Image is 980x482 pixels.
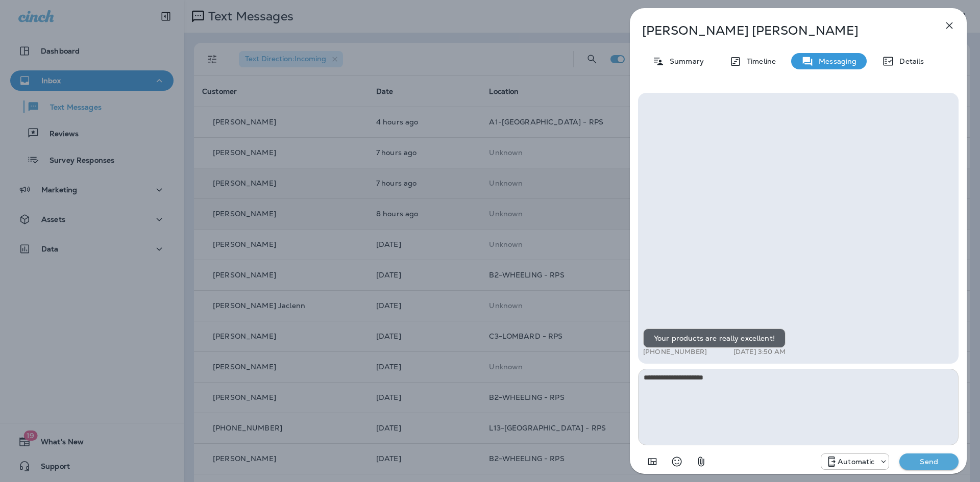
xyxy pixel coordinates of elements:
button: Select an emoji [667,451,687,472]
p: Summary [665,57,704,65]
p: [DATE] 3:50 AM [733,348,786,356]
p: Timeline [742,57,776,65]
button: Send [899,453,959,470]
p: Automatic [838,458,874,466]
button: Add in a premade template [642,451,663,472]
p: [PERSON_NAME] [PERSON_NAME] [642,23,921,38]
p: Send [908,457,950,466]
p: [PHONE_NUMBER] [643,348,707,356]
div: Your products are really excellent! [643,328,786,348]
p: Messaging [814,57,856,65]
p: Details [894,57,924,65]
